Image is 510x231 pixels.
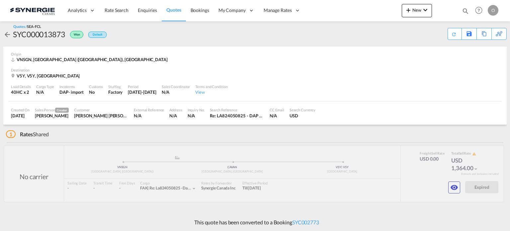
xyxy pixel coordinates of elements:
[74,113,128,119] div: ELENA LE ANH ITT
[88,32,107,38] div: Default
[128,84,156,89] div: Period
[488,5,498,16] div: O
[3,31,11,39] md-icon: icon-arrow-left
[65,29,85,40] div: Won
[128,89,156,95] div: 31 Aug 2025
[108,84,123,89] div: Stuffing
[188,107,205,112] div: Inquiry No.
[195,84,227,89] div: Terms and Condition
[13,29,65,40] div: SYC000013873
[270,107,284,112] div: CC Email
[188,113,205,119] div: N/A
[264,7,292,14] span: Manage Rates
[462,7,469,17] div: icon-magnify
[6,130,16,138] span: 1
[35,107,69,113] div: Sales Person
[290,113,316,119] div: USD
[11,67,499,72] div: Destination
[89,89,103,95] div: No
[402,4,432,17] button: icon-plus 400-fgNewicon-chevron-down
[191,7,209,13] span: Bookings
[451,31,457,37] md-icon: icon-refresh
[74,107,128,112] div: Customer
[270,113,284,119] div: N/A
[13,24,41,29] div: Quotes /SEA-FCL
[36,84,54,89] div: Cargo Type
[55,108,69,113] span: Creator
[89,84,103,89] div: Customs
[195,89,227,95] div: View
[10,3,55,18] img: 1f56c880d42311ef80fc7dca854c8e59.png
[404,7,429,13] span: New
[169,107,182,112] div: Address
[108,89,123,95] div: Factory Stuffing
[191,219,319,226] p: This quote has been converted to a Booking
[74,33,82,39] span: Won
[210,107,264,112] div: Search Reference
[210,113,264,119] div: Re: LA824050825 - DAP SEA/ HCM - VANCOVER / 1x40 HC/ SYNERGIE
[450,183,458,191] md-icon: icon-eye
[169,113,182,119] div: N/A
[11,107,30,112] div: Created On
[134,113,164,119] div: N/A
[134,107,164,112] div: External Reference
[59,89,68,95] div: DAP
[421,6,429,14] md-icon: icon-chevron-down
[3,29,13,40] div: icon-arrow-left
[462,7,469,15] md-icon: icon-magnify
[11,57,169,62] div: VNSGN, Ho Chi Minh City (Saigon), Asia Pacific
[290,107,316,112] div: Search Currency
[11,89,31,95] div: 40HC x 2
[448,181,460,193] button: icon-eye
[162,89,190,95] div: N/A
[292,219,319,225] a: SYC002773
[27,24,41,29] span: SEA-FCL
[20,131,33,137] span: Rates
[105,7,128,13] span: Rate Search
[11,113,30,119] div: 6 Aug 2025
[473,5,484,16] span: Help
[462,28,476,40] div: Save As Template
[162,84,190,89] div: Sales Coordinator
[11,84,31,89] div: Load Details
[218,7,246,14] span: My Company
[404,6,412,14] md-icon: icon-plus 400-fg
[35,113,69,119] div: Karen Mercier
[11,73,81,79] div: V5Y, V5Y, Canada
[68,89,84,95] div: - import
[166,7,181,13] span: Quotes
[36,89,54,95] div: N/A
[473,5,488,17] div: Help
[17,57,168,62] span: VNSGN, [GEOGRAPHIC_DATA] ([GEOGRAPHIC_DATA]), [GEOGRAPHIC_DATA]
[6,131,49,138] div: Shared
[59,84,84,89] div: Incoterms
[11,52,499,57] div: Origin
[451,28,458,37] div: Quote PDF is not available at this time
[68,7,87,14] span: Analytics
[138,7,157,13] span: Enquiries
